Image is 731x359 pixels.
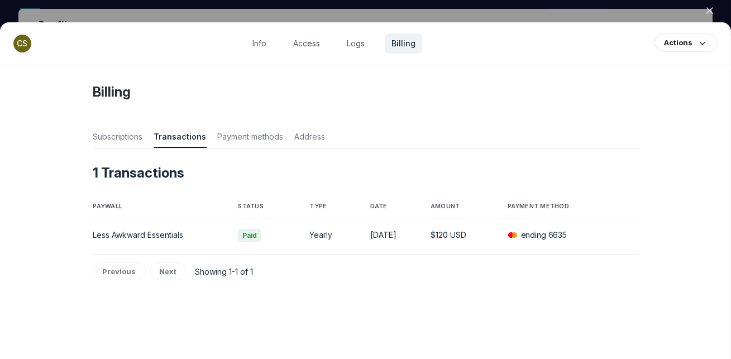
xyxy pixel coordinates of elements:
a: Logs [340,33,371,54]
div: Actions [664,37,692,48]
span: AMOUNT [431,203,460,210]
a: Access [286,33,327,54]
h4: 1 Transactions [93,164,185,182]
span: TYPE [309,203,327,210]
div: $120 USD [431,229,490,241]
span: Subscriptions [93,131,143,147]
button: Actions [654,33,718,52]
span: DATE [370,203,388,210]
span: Address [295,131,326,147]
div: Yearly [309,229,352,241]
span: Transactions [154,131,207,142]
p: ending 6635 [521,229,567,241]
a: Billing [385,33,422,54]
span: Next [160,267,177,276]
span: STATUS [238,203,263,210]
span: PAYMENT METHOD [508,203,569,210]
a: Info [246,33,273,54]
div: CS [13,35,31,52]
span: Payment methods [218,131,284,147]
span: Paid [238,229,261,242]
span: Previous [103,267,136,276]
div: Less Awkward Essentials [93,229,211,241]
button: Previous [93,262,146,280]
div: [DATE] [370,229,413,241]
h4: Billing [93,83,638,101]
span: Showing 1-1 of 1 [195,267,254,276]
span: PAYWALL [93,203,123,210]
button: Next [150,262,187,280]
